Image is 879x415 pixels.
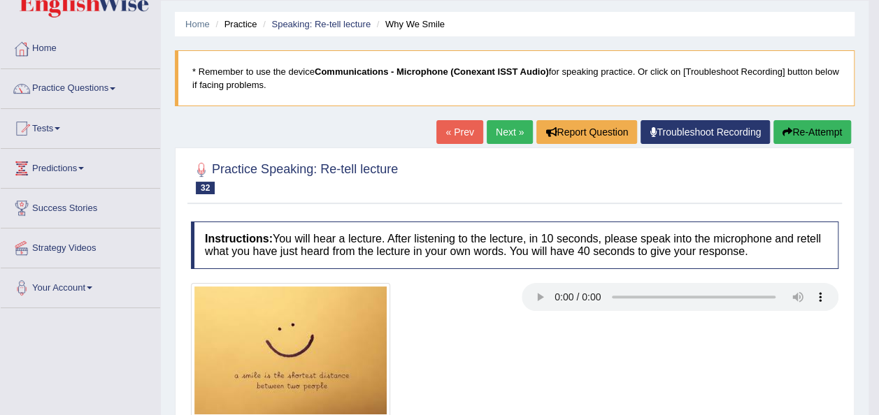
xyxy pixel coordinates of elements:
[436,120,483,144] a: « Prev
[1,149,160,184] a: Predictions
[196,182,215,194] span: 32
[191,159,398,194] h2: Practice Speaking: Re-tell lecture
[315,66,549,77] b: Communications - Microphone (Conexant ISST Audio)
[212,17,257,31] li: Practice
[773,120,851,144] button: Re-Attempt
[536,120,637,144] button: Report Question
[1,268,160,303] a: Your Account
[1,29,160,64] a: Home
[1,69,160,104] a: Practice Questions
[271,19,371,29] a: Speaking: Re-tell lecture
[191,221,838,268] h4: You will hear a lecture. After listening to the lecture, in 10 seconds, please speak into the mic...
[487,120,533,144] a: Next »
[205,233,273,245] b: Instructions:
[1,228,160,263] a: Strategy Videos
[641,120,770,144] a: Troubleshoot Recording
[185,19,210,29] a: Home
[373,17,445,31] li: Why We Smile
[175,50,855,106] blockquote: * Remember to use the device for speaking practice. Or click on [Troubleshoot Recording] button b...
[1,189,160,224] a: Success Stories
[1,109,160,144] a: Tests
